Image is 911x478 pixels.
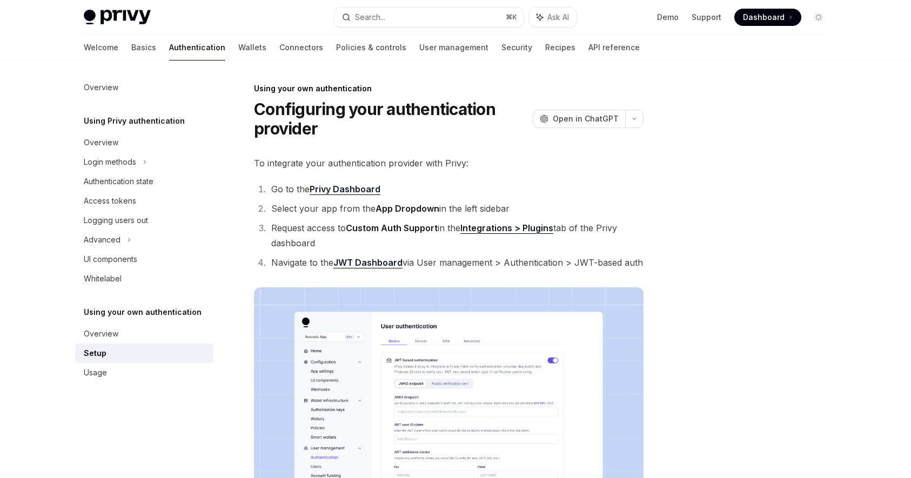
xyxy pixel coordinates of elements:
h1: Configuring your authentication provider [254,99,528,138]
button: Search...⌘K [334,8,524,27]
a: Privy Dashboard [310,184,380,195]
a: Connectors [279,35,323,60]
a: Authentication [169,35,225,60]
button: Open in ChatGPT [533,110,625,128]
a: Demo [657,12,679,23]
div: Usage [84,366,107,379]
span: Open in ChatGPT [553,113,619,124]
a: Basics [131,35,156,60]
strong: Privy Dashboard [310,184,380,194]
a: Welcome [84,35,118,60]
button: Toggle dark mode [810,9,827,26]
div: Overview [84,136,118,149]
a: Overview [75,324,213,344]
div: Setup [84,347,106,360]
span: ⌘ K [506,13,517,22]
a: JWT Dashboard [333,257,403,268]
a: Logging users out [75,211,213,230]
div: Logging users out [84,214,148,227]
a: Usage [75,363,213,382]
a: Policies & controls [336,35,406,60]
a: Whitelabel [75,269,213,288]
div: Login methods [84,156,136,169]
button: Ask AI [529,8,577,27]
div: Whitelabel [84,272,122,285]
li: Navigate to the via User management > Authentication > JWT-based auth [268,255,644,270]
div: Search... [355,11,385,24]
a: UI components [75,250,213,269]
a: User management [419,35,488,60]
a: Dashboard [734,9,801,26]
a: Overview [75,133,213,152]
h5: Using your own authentication [84,306,202,319]
div: UI components [84,253,137,266]
span: Dashboard [743,12,785,23]
strong: Custom Auth Support [346,223,438,233]
li: Select your app from the in the left sidebar [268,201,644,216]
a: Recipes [545,35,575,60]
a: Setup [75,344,213,363]
a: Access tokens [75,191,213,211]
span: Ask AI [547,12,569,23]
span: To integrate your authentication provider with Privy: [254,156,644,171]
div: Using your own authentication [254,83,644,94]
div: Advanced [84,233,120,246]
h5: Using Privy authentication [84,115,185,127]
a: Support [692,12,721,23]
a: Security [501,35,532,60]
a: Overview [75,78,213,97]
div: Authentication state [84,175,153,188]
a: Integrations > Plugins [460,223,553,234]
div: Overview [84,327,118,340]
li: Go to the [268,181,644,197]
a: Authentication state [75,172,213,191]
li: Request access to in the tab of the Privy dashboard [268,220,644,251]
img: light logo [84,10,151,25]
div: Access tokens [84,194,136,207]
a: API reference [588,35,640,60]
div: Overview [84,81,118,94]
a: Wallets [238,35,266,60]
strong: App Dropdown [376,203,439,214]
